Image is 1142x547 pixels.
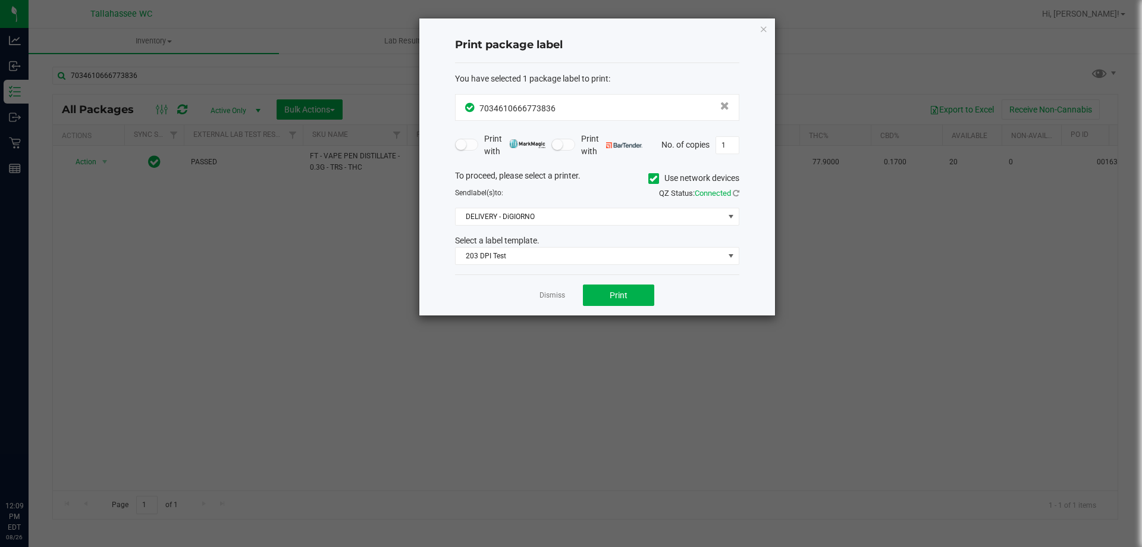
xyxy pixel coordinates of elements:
span: Print with [581,133,642,158]
div: : [455,73,739,85]
div: To proceed, please select a printer. [446,170,748,187]
span: DELIVERY - DiGIORNO [456,208,724,225]
div: Select a label template. [446,235,748,247]
h4: Print package label [455,37,739,53]
span: Connected [695,189,731,198]
span: In Sync [465,101,476,114]
img: mark_magic_cybra.png [509,139,545,148]
button: Print [583,285,654,306]
iframe: Resource center unread badge [35,450,49,464]
img: bartender.png [606,142,642,148]
span: You have selected 1 package label to print [455,74,608,83]
span: Send to: [455,189,503,197]
span: 203 DPI Test [456,248,724,264]
span: QZ Status: [659,189,739,198]
label: Use network devices [648,172,739,185]
span: 7034610666773836 [479,104,556,113]
span: Print [610,290,628,300]
span: Print with [484,133,545,158]
span: label(s) [471,189,495,197]
iframe: Resource center [12,452,48,487]
span: No. of copies [661,139,710,149]
a: Dismiss [539,290,565,301]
